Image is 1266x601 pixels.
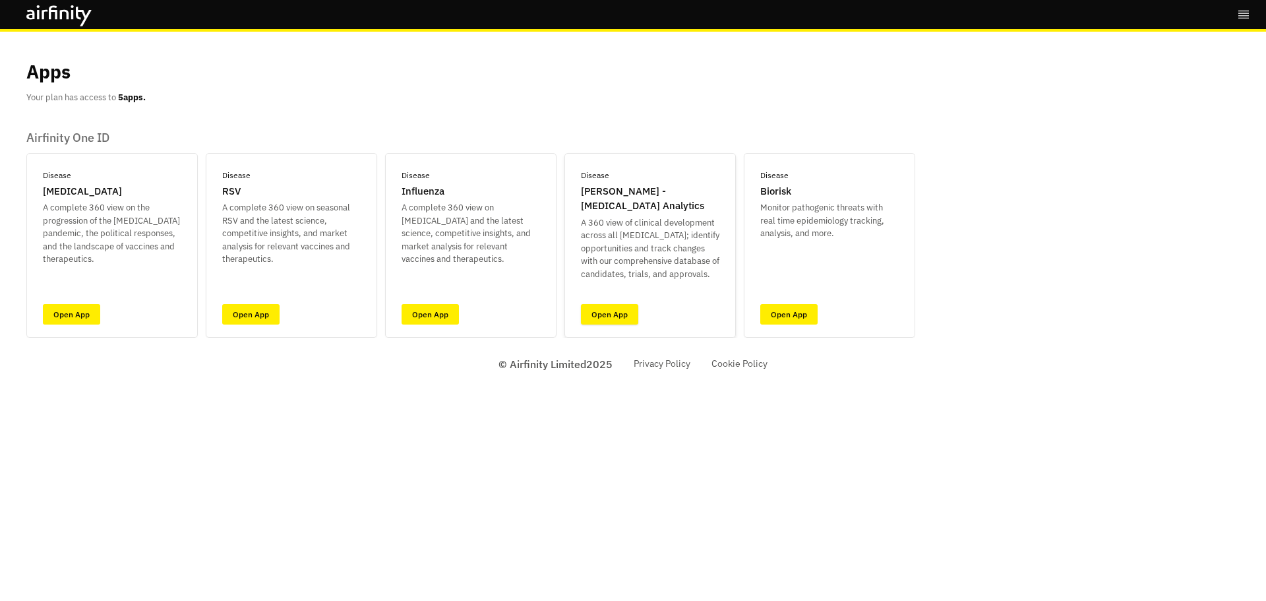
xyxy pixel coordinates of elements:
[402,184,444,199] p: Influenza
[26,58,71,86] p: Apps
[402,201,540,266] p: A complete 360 view on [MEDICAL_DATA] and the latest science, competitive insights, and market an...
[118,92,146,103] b: 5 apps.
[760,170,789,181] p: Disease
[222,201,361,266] p: A complete 360 view on seasonal RSV and the latest science, competitive insights, and market anal...
[222,304,280,325] a: Open App
[581,304,638,325] a: Open App
[634,357,690,371] a: Privacy Policy
[581,170,609,181] p: Disease
[43,304,100,325] a: Open App
[43,170,71,181] p: Disease
[498,356,613,372] p: © Airfinity Limited 2025
[581,184,719,214] p: [PERSON_NAME] - [MEDICAL_DATA] Analytics
[581,216,719,281] p: A 360 view of clinical development across all [MEDICAL_DATA]; identify opportunities and track ch...
[760,201,899,240] p: Monitor pathogenic threats with real time epidemiology tracking, analysis, and more.
[222,184,241,199] p: RSV
[402,170,430,181] p: Disease
[26,91,146,104] p: Your plan has access to
[43,201,181,266] p: A complete 360 view on the progression of the [MEDICAL_DATA] pandemic, the political responses, a...
[43,184,122,199] p: [MEDICAL_DATA]
[402,304,459,325] a: Open App
[711,357,768,371] a: Cookie Policy
[222,170,251,181] p: Disease
[760,184,791,199] p: Biorisk
[26,131,915,145] p: Airfinity One ID
[760,304,818,325] a: Open App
